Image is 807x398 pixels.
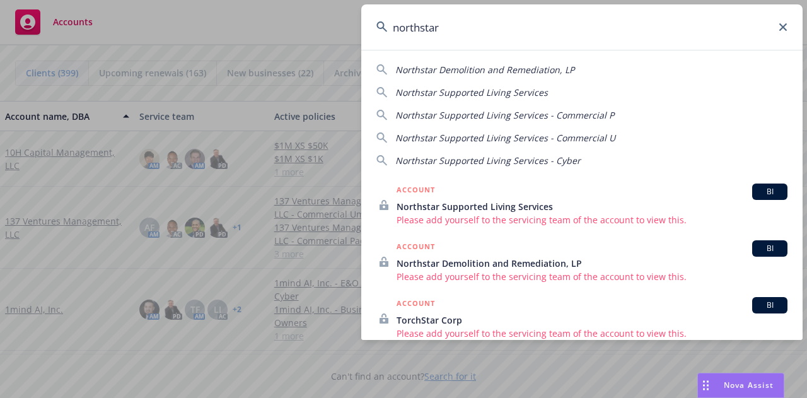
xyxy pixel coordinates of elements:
[395,132,615,144] span: Northstar Supported Living Services - Commercial U
[397,200,787,213] span: Northstar Supported Living Services
[397,240,435,255] h5: ACCOUNT
[361,233,803,290] a: ACCOUNTBINorthstar Demolition and Remediation, LPPlease add yourself to the servicing team of the...
[397,257,787,270] span: Northstar Demolition and Remediation, LP
[395,64,574,76] span: Northstar Demolition and Remediation, LP
[361,4,803,50] input: Search...
[397,327,787,340] span: Please add yourself to the servicing team of the account to view this.
[757,243,782,254] span: BI
[397,297,435,312] h5: ACCOUNT
[757,186,782,197] span: BI
[395,86,548,98] span: Northstar Supported Living Services
[395,109,614,121] span: Northstar Supported Living Services - Commercial P
[361,177,803,233] a: ACCOUNTBINorthstar Supported Living ServicesPlease add yourself to the servicing team of the acco...
[724,380,774,390] span: Nova Assist
[395,155,581,167] span: Northstar Supported Living Services - Cyber
[397,313,787,327] span: TorchStar Corp
[397,270,787,283] span: Please add yourself to the servicing team of the account to view this.
[698,373,714,397] div: Drag to move
[757,300,782,311] span: BI
[361,290,803,347] a: ACCOUNTBITorchStar CorpPlease add yourself to the servicing team of the account to view this.
[397,213,787,226] span: Please add yourself to the servicing team of the account to view this.
[397,184,435,199] h5: ACCOUNT
[697,373,784,398] button: Nova Assist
